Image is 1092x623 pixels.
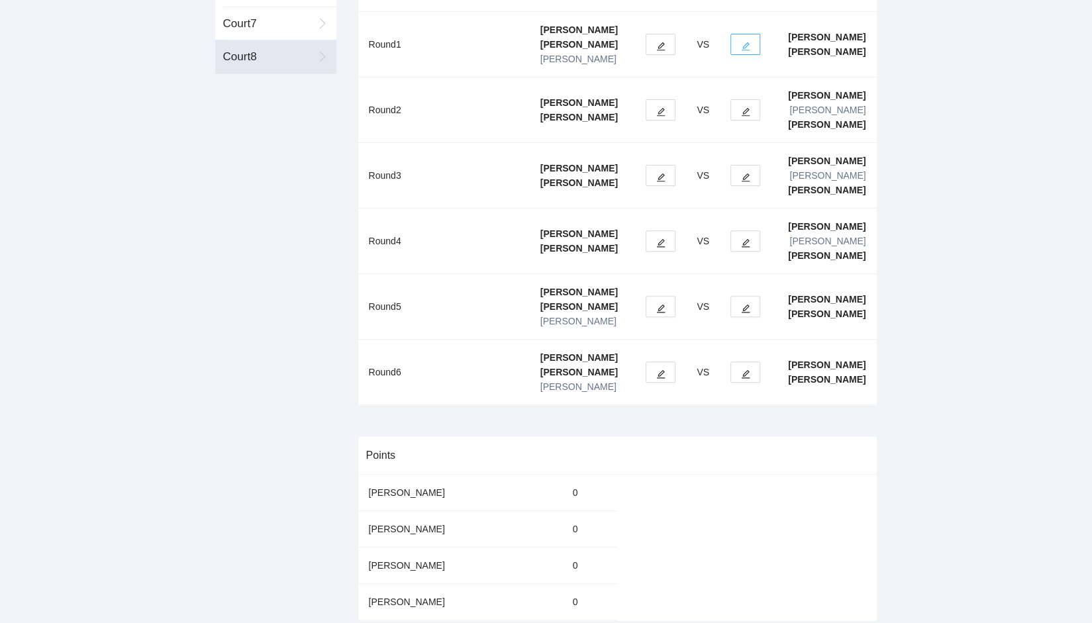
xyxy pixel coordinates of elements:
[646,361,675,383] button: edit
[540,367,618,377] b: [PERSON_NAME]
[686,12,720,77] td: VS
[540,39,618,50] b: [PERSON_NAME]
[788,32,866,42] b: [PERSON_NAME]
[562,548,617,584] td: 0
[788,185,866,195] b: [PERSON_NAME]
[656,238,666,248] span: edit
[686,340,720,405] td: VS
[656,369,666,379] span: edit
[540,301,618,312] b: [PERSON_NAME]
[686,143,720,209] td: VS
[540,228,618,239] b: [PERSON_NAME]
[730,230,760,252] button: edit
[730,99,760,120] button: edit
[730,296,760,317] button: edit
[562,511,617,548] td: 0
[646,230,675,252] button: edit
[741,172,750,182] span: edit
[540,381,617,392] span: [PERSON_NAME]
[730,361,760,383] button: edit
[788,221,866,232] b: [PERSON_NAME]
[656,107,666,117] span: edit
[788,359,866,370] b: [PERSON_NAME]
[646,99,675,120] button: edit
[656,172,666,182] span: edit
[788,119,866,130] b: [PERSON_NAME]
[788,294,866,305] b: [PERSON_NAME]
[540,243,618,254] b: [PERSON_NAME]
[741,238,750,248] span: edit
[562,584,617,620] td: 0
[741,41,750,51] span: edit
[540,177,618,188] b: [PERSON_NAME]
[686,274,720,340] td: VS
[223,48,313,66] div: Court 8
[789,170,866,181] span: [PERSON_NAME]
[358,511,562,548] td: [PERSON_NAME]
[540,287,618,297] b: [PERSON_NAME]
[656,303,666,313] span: edit
[646,296,675,317] button: edit
[788,374,866,385] b: [PERSON_NAME]
[540,112,618,122] b: [PERSON_NAME]
[358,77,530,143] td: Round 2
[358,475,562,511] td: [PERSON_NAME]
[686,209,720,274] td: VS
[358,143,530,209] td: Round 3
[741,369,750,379] span: edit
[562,475,617,511] td: 0
[646,34,675,55] button: edit
[540,316,617,326] span: [PERSON_NAME]
[540,24,618,35] b: [PERSON_NAME]
[789,105,866,115] span: [PERSON_NAME]
[788,250,866,261] b: [PERSON_NAME]
[358,584,562,620] td: [PERSON_NAME]
[540,163,618,173] b: [PERSON_NAME]
[540,54,617,64] span: [PERSON_NAME]
[540,97,618,108] b: [PERSON_NAME]
[656,41,666,51] span: edit
[741,303,750,313] span: edit
[223,15,313,32] div: Court 7
[730,34,760,55] button: edit
[358,340,530,405] td: Round 6
[788,90,866,101] b: [PERSON_NAME]
[686,77,720,143] td: VS
[788,309,866,319] b: [PERSON_NAME]
[358,12,530,77] td: Round 1
[788,156,866,166] b: [PERSON_NAME]
[730,165,760,186] button: edit
[358,548,562,584] td: [PERSON_NAME]
[646,165,675,186] button: edit
[741,107,750,117] span: edit
[358,274,530,340] td: Round 5
[540,352,618,363] b: [PERSON_NAME]
[789,236,866,246] span: [PERSON_NAME]
[788,46,866,57] b: [PERSON_NAME]
[358,209,530,274] td: Round 4
[366,436,869,474] div: Points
